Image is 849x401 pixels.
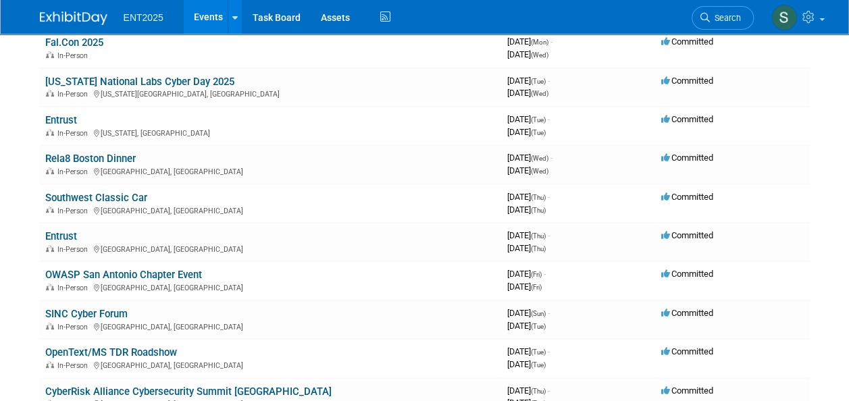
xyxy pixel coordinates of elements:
[507,230,550,240] span: [DATE]
[45,321,496,331] div: [GEOGRAPHIC_DATA], [GEOGRAPHIC_DATA]
[45,308,128,320] a: SINC Cyber Forum
[57,245,92,254] span: In-Person
[661,153,713,163] span: Committed
[46,51,54,58] img: In-Person Event
[40,11,107,25] img: ExhibitDay
[507,76,550,86] span: [DATE]
[46,323,54,329] img: In-Person Event
[45,36,103,49] a: Fal.Con 2025
[771,5,797,30] img: Stephanie Silva
[661,36,713,47] span: Committed
[550,36,552,47] span: -
[661,308,713,318] span: Committed
[507,308,550,318] span: [DATE]
[531,38,548,46] span: (Mon)
[661,192,713,202] span: Committed
[46,90,54,97] img: In-Person Event
[45,359,496,370] div: [GEOGRAPHIC_DATA], [GEOGRAPHIC_DATA]
[45,76,234,88] a: [US_STATE] National Labs Cyber Day 2025
[550,153,552,163] span: -
[531,167,548,175] span: (Wed)
[531,78,546,85] span: (Tue)
[507,243,546,253] span: [DATE]
[507,192,550,202] span: [DATE]
[45,385,332,398] a: CyberRisk Alliance Cybersecurity Summit [GEOGRAPHIC_DATA]
[45,114,77,126] a: Entrust
[507,36,552,47] span: [DATE]
[46,167,54,174] img: In-Person Event
[46,284,54,290] img: In-Person Event
[531,51,548,59] span: (Wed)
[548,76,550,86] span: -
[507,346,550,356] span: [DATE]
[45,88,496,99] div: [US_STATE][GEOGRAPHIC_DATA], [GEOGRAPHIC_DATA]
[548,385,550,396] span: -
[710,13,741,23] span: Search
[531,245,546,252] span: (Thu)
[531,232,546,240] span: (Thu)
[531,348,546,356] span: (Tue)
[507,282,542,292] span: [DATE]
[531,310,546,317] span: (Sun)
[45,230,77,242] a: Entrust
[692,6,754,30] a: Search
[57,323,92,331] span: In-Person
[661,269,713,279] span: Committed
[45,192,147,204] a: Southwest Classic Car
[507,269,546,279] span: [DATE]
[507,385,550,396] span: [DATE]
[531,387,546,395] span: (Thu)
[661,76,713,86] span: Committed
[548,230,550,240] span: -
[46,129,54,136] img: In-Person Event
[531,361,546,369] span: (Tue)
[531,129,546,136] span: (Tue)
[507,127,546,137] span: [DATE]
[57,361,92,370] span: In-Person
[45,346,177,358] a: OpenText/MS TDR Roadshow
[531,271,542,278] span: (Fri)
[57,284,92,292] span: In-Person
[531,155,548,162] span: (Wed)
[507,49,548,59] span: [DATE]
[507,153,552,163] span: [DATE]
[548,192,550,202] span: -
[661,114,713,124] span: Committed
[57,129,92,138] span: In-Person
[507,114,550,124] span: [DATE]
[507,321,546,331] span: [DATE]
[46,245,54,252] img: In-Person Event
[45,127,496,138] div: [US_STATE], [GEOGRAPHIC_DATA]
[507,359,546,369] span: [DATE]
[45,243,496,254] div: [GEOGRAPHIC_DATA], [GEOGRAPHIC_DATA]
[548,308,550,318] span: -
[531,323,546,330] span: (Tue)
[531,284,542,291] span: (Fri)
[661,385,713,396] span: Committed
[507,88,548,98] span: [DATE]
[531,116,546,124] span: (Tue)
[531,90,548,97] span: (Wed)
[45,282,496,292] div: [GEOGRAPHIC_DATA], [GEOGRAPHIC_DATA]
[45,205,496,215] div: [GEOGRAPHIC_DATA], [GEOGRAPHIC_DATA]
[507,165,548,176] span: [DATE]
[46,207,54,213] img: In-Person Event
[45,165,496,176] div: [GEOGRAPHIC_DATA], [GEOGRAPHIC_DATA]
[57,207,92,215] span: In-Person
[548,346,550,356] span: -
[45,153,136,165] a: Rela8 Boston Dinner
[57,51,92,60] span: In-Person
[46,361,54,368] img: In-Person Event
[57,167,92,176] span: In-Person
[45,269,202,281] a: OWASP San Antonio Chapter Event
[544,269,546,279] span: -
[661,346,713,356] span: Committed
[548,114,550,124] span: -
[124,12,163,23] span: ENT2025
[661,230,713,240] span: Committed
[57,90,92,99] span: In-Person
[507,205,546,215] span: [DATE]
[531,194,546,201] span: (Thu)
[531,207,546,214] span: (Thu)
